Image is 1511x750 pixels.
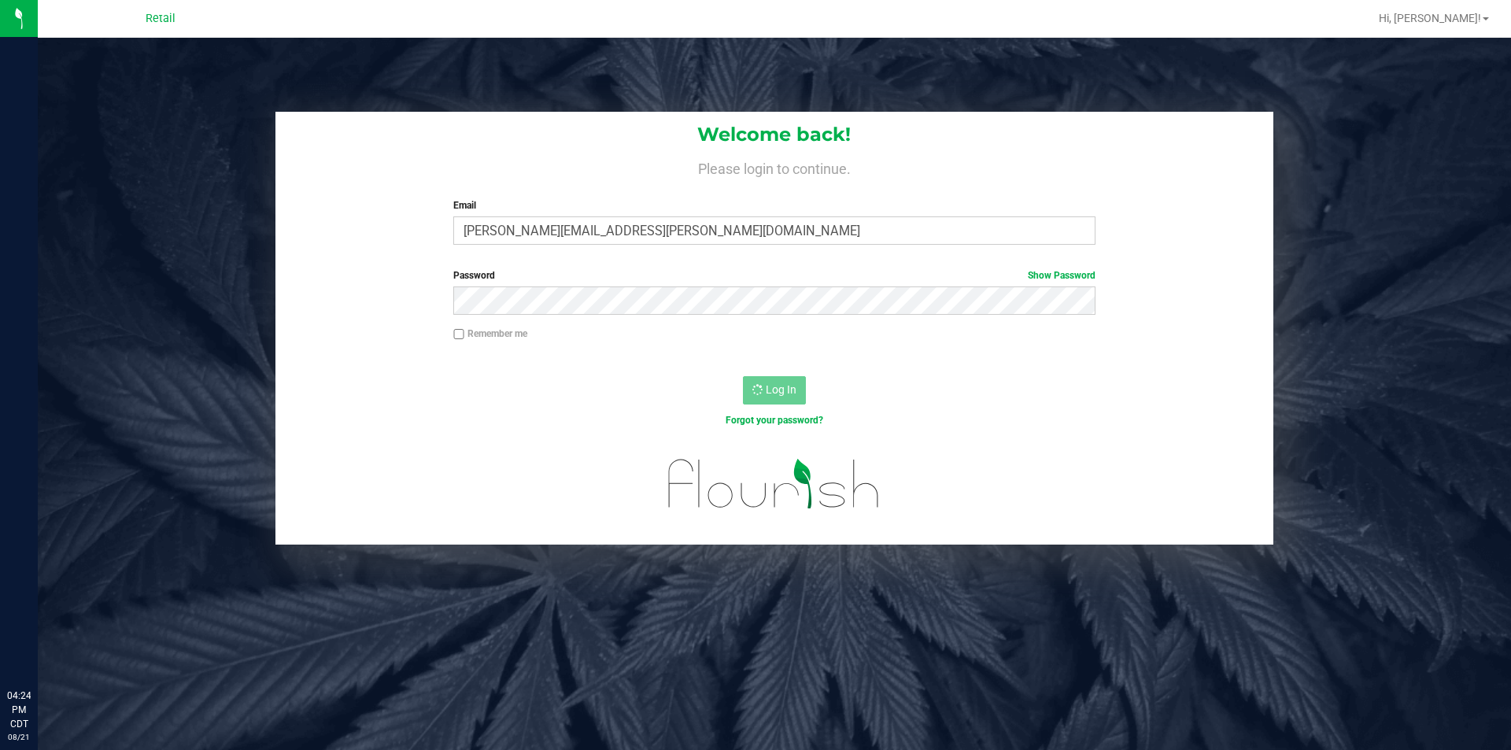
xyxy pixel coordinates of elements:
span: Log In [766,383,796,396]
a: Show Password [1028,270,1095,281]
h4: Please login to continue. [275,157,1273,176]
label: Remember me [453,327,527,341]
a: Forgot your password? [726,415,823,426]
img: flourish_logo.svg [649,444,899,524]
label: Email [453,198,1095,212]
p: 04:24 PM CDT [7,689,31,731]
span: Retail [146,12,175,25]
input: Remember me [453,329,464,340]
span: Hi, [PERSON_NAME]! [1379,12,1481,24]
span: Password [453,270,495,281]
h1: Welcome back! [275,124,1273,145]
p: 08/21 [7,731,31,743]
button: Log In [743,376,806,405]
